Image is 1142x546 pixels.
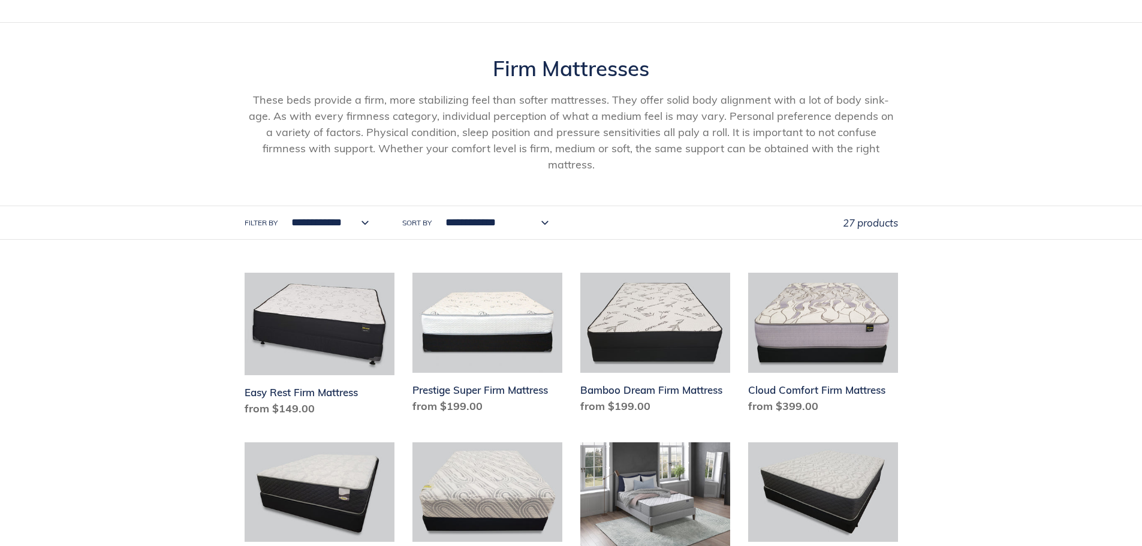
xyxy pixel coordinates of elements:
a: Cloud Comfort Firm Mattress [748,273,898,419]
span: These beds provide a firm, more stabilizing feel than softer mattresses. They offer solid body al... [249,93,894,171]
span: Firm Mattresses [493,55,649,82]
a: Easy Rest Firm Mattress [245,273,394,421]
a: Bamboo Dream Firm Mattress [580,273,730,419]
span: 27 products [843,216,898,229]
label: Filter by [245,218,278,228]
label: Sort by [402,218,432,228]
a: Prestige Super Firm Mattress [412,273,562,419]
